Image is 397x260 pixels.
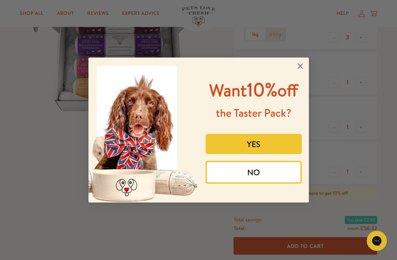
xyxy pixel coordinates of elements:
[216,106,291,120] span: the Taster Pack?
[363,228,390,253] iframe: Gorgias live chat messenger
[88,58,199,202] img: 8afefe80-1ef6-417a-b86b-9520c2248d41.jpeg
[209,79,247,102] span: Want
[277,79,298,102] span: off
[206,161,302,184] button: NO
[206,134,302,154] button: YES
[209,76,298,102] span: 10%
[294,60,306,72] button: Close dialog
